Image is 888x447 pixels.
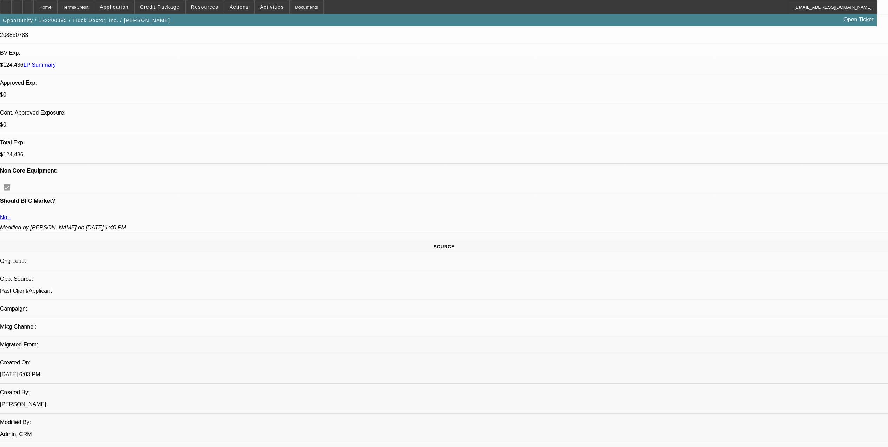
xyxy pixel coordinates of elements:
[255,0,289,14] button: Activities
[135,0,185,14] button: Credit Package
[434,244,455,250] span: SOURCE
[186,0,224,14] button: Resources
[94,0,134,14] button: Application
[224,0,254,14] button: Actions
[230,4,249,10] span: Actions
[191,4,218,10] span: Resources
[100,4,129,10] span: Application
[24,62,56,68] a: LP Summary
[260,4,284,10] span: Activities
[3,18,170,23] span: Opportunity / 122200395 / Truck Doctor, Inc. / [PERSON_NAME]
[140,4,180,10] span: Credit Package
[841,14,876,26] a: Open Ticket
